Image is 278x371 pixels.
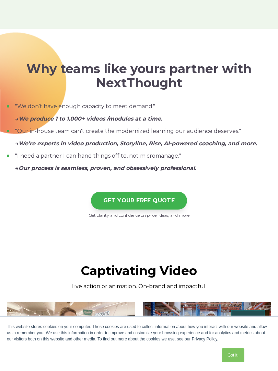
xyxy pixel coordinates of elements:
[19,115,162,122] em: We produce 1 to 1,000+ videos /modules at a time.
[15,140,257,147] span: →
[15,127,271,135] p: "Our in-house team can't create the modernized learning our audience deserves."
[81,263,197,278] span: Captivating Video
[19,165,196,171] em: Our process is seamless, proven, and obsessively professional.
[15,102,271,111] p: "We don’t have enough capacity to meet demand."
[19,140,257,147] em: We’re experts in video production, Storyline, Rise, AI-powered coaching, and more.
[71,283,207,290] span: Live action or animation. On-brand and impactful.
[89,213,189,218] span: Get clarity and confidence on price, ideas, and more
[15,164,271,172] p: →
[222,348,244,362] a: Got it.
[91,192,187,209] a: GET YOUR FREE QUOTE
[15,152,271,160] p: "I need a partner I can hand things off to, not micromanage."
[7,62,271,90] h2: Why teams like yours partner with NextThought
[15,115,162,122] span: →
[7,324,271,342] div: This website stores cookies on your computer. These cookies are used to collect information about...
